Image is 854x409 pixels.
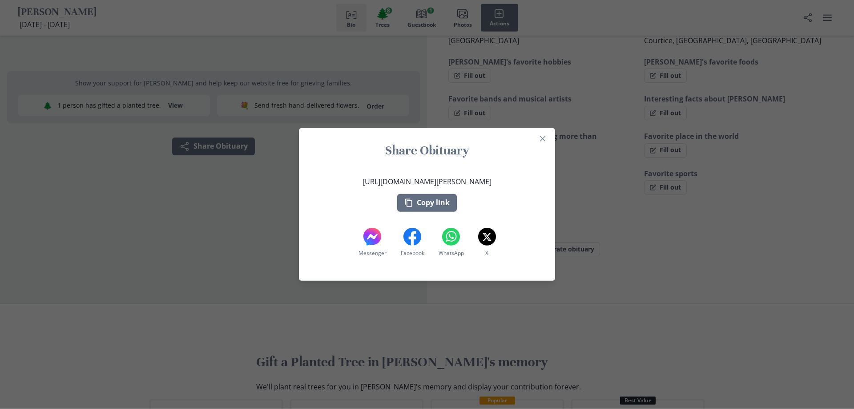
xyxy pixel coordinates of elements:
[397,194,457,212] button: Copy link
[401,249,424,257] span: Facebook
[485,249,488,257] span: X
[359,249,387,257] span: Messenger
[439,249,464,257] span: WhatsApp
[363,176,491,187] p: [URL][DOMAIN_NAME][PERSON_NAME]
[476,226,498,259] button: X
[536,132,550,146] button: Close
[357,226,388,259] button: Messenger
[399,226,426,259] button: Facebook
[437,226,466,259] button: WhatsApp
[310,142,544,158] h1: Share Obituary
